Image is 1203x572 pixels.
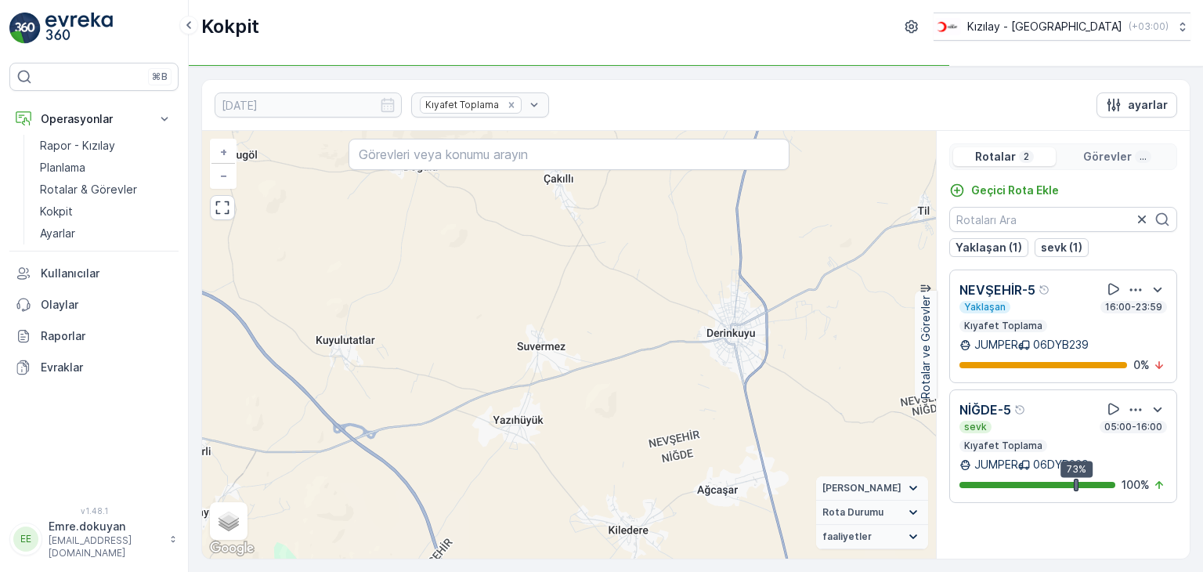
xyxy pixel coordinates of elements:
p: Olaylar [41,297,172,313]
p: 100 % [1122,477,1150,493]
p: ( +03:00 ) [1129,20,1169,33]
p: sevk [963,421,988,433]
p: ayarlar [1128,97,1168,113]
p: 16:00-23:59 [1104,301,1164,313]
p: Kızılay - [GEOGRAPHIC_DATA] [967,19,1122,34]
p: Raporlar [41,328,172,344]
p: 05:00-16:00 [1103,421,1164,433]
p: Görevler [1083,149,1132,165]
button: Operasyonlar [9,103,179,135]
p: NİĞDE-5 [959,400,1011,419]
p: Yaklaşan (1) [956,240,1022,255]
p: Kokpit [201,14,259,39]
div: Yardım Araç İkonu [1039,284,1051,296]
a: Olaylar [9,289,179,320]
p: JUMPER [974,457,1018,472]
span: Rota Durumu [822,506,883,519]
p: Kokpit [40,204,73,219]
p: 0 % [1133,357,1150,373]
span: faaliyetler [822,530,872,543]
a: Kullanıcılar [9,258,179,289]
a: Rotalar & Görevler [34,179,179,201]
p: Operasyonlar [41,111,147,127]
p: Yaklaşan [963,301,1007,313]
span: + [220,145,227,158]
p: Planlama [40,160,85,176]
p: Rotalar [975,149,1016,165]
summary: Rota Durumu [816,501,928,525]
a: Rapor - Kızılay [34,135,179,157]
div: 73% [1060,461,1093,478]
a: Ayarlar [34,223,179,244]
p: Kıyafet Toplama [963,320,1044,332]
p: sevk (1) [1041,240,1082,255]
p: 2 [1022,150,1031,163]
p: Geçici Rota Ekle [971,183,1059,198]
a: Raporlar [9,320,179,352]
p: Kıyafet Toplama [963,440,1044,452]
a: Bu bölgeyi Google Haritalar'da açın (yeni pencerede açılır) [206,538,258,559]
a: Kokpit [34,201,179,223]
a: Uzaklaştır [211,164,235,187]
summary: [PERSON_NAME] [816,476,928,501]
div: EE [13,527,38,552]
input: Görevleri veya konumu arayın [349,139,789,170]
p: Rotalar ve Görevler [918,295,934,399]
img: Google [206,538,258,559]
a: Geçici Rota Ekle [949,183,1059,198]
p: JUMPER [974,337,1018,353]
a: Evraklar [9,352,179,383]
span: [PERSON_NAME] [822,482,901,494]
input: dd/mm/yyyy [215,92,402,118]
p: [EMAIL_ADDRESS][DOMAIN_NAME] [49,534,161,559]
a: Planlama [34,157,179,179]
button: Yaklaşan (1) [949,238,1028,257]
p: Rotalar & Görevler [40,182,137,197]
img: logo_light-DOdMpM7g.png [45,13,113,44]
button: EEEmre.dokuyan[EMAIL_ADDRESS][DOMAIN_NAME] [9,519,179,559]
img: logo [9,13,41,44]
p: ... [1138,150,1148,163]
a: Yakınlaştır [211,140,235,164]
p: Ayarlar [40,226,75,241]
button: ayarlar [1096,92,1177,118]
span: v 1.48.1 [9,506,179,516]
img: k%C4%B1z%C4%B1lay_D5CCths_t1JZB0k.png [934,18,961,35]
summary: faaliyetler [816,525,928,549]
button: sevk (1) [1035,238,1089,257]
p: Kullanıcılar [41,266,172,281]
p: ⌘B [152,71,168,83]
div: Yardım Araç İkonu [1014,404,1027,416]
p: Evraklar [41,360,172,375]
p: Emre.dokuyan [49,519,161,534]
input: Rotaları Ara [949,207,1177,232]
p: NEVŞEHİR-5 [959,281,1035,299]
p: 06DYB239 [1033,457,1089,472]
span: − [220,168,228,182]
p: 06DYB239 [1033,337,1089,353]
button: Kızılay - [GEOGRAPHIC_DATA](+03:00) [934,13,1190,41]
a: Layers [211,504,246,538]
p: Rapor - Kızılay [40,138,115,154]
